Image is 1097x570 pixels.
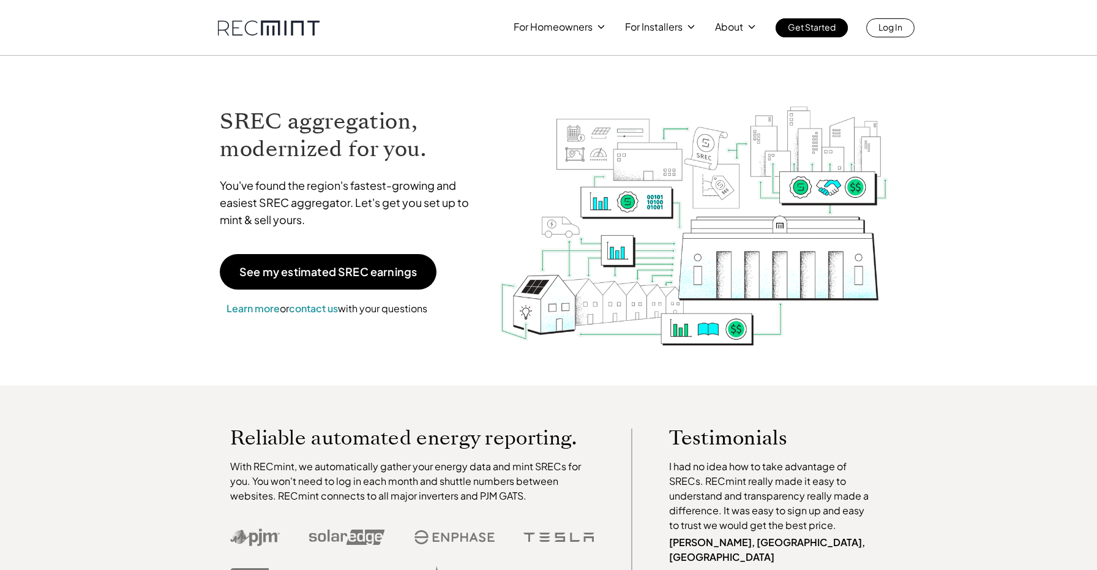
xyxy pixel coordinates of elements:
[788,18,836,36] p: Get Started
[866,18,915,37] a: Log In
[499,74,889,349] img: RECmint value cycle
[220,301,434,317] p: or with your questions
[669,429,852,447] p: Testimonials
[715,18,743,36] p: About
[220,177,481,228] p: You've found the region's fastest-growing and easiest SREC aggregator. Let's get you set up to mi...
[227,302,280,315] a: Learn more
[669,535,875,564] p: [PERSON_NAME], [GEOGRAPHIC_DATA], [GEOGRAPHIC_DATA]
[625,18,683,36] p: For Installers
[514,18,593,36] p: For Homeowners
[669,459,875,533] p: I had no idea how to take advantage of SRECs. RECmint really made it easy to understand and trans...
[220,108,481,163] h1: SREC aggregation, modernized for you.
[230,429,595,447] p: Reliable automated energy reporting.
[230,459,595,503] p: With RECmint, we automatically gather your energy data and mint SRECs for you. You won't need to ...
[220,254,436,290] a: See my estimated SREC earnings
[878,18,902,36] p: Log In
[239,266,417,277] p: See my estimated SREC earnings
[776,18,848,37] a: Get Started
[289,302,338,315] a: contact us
